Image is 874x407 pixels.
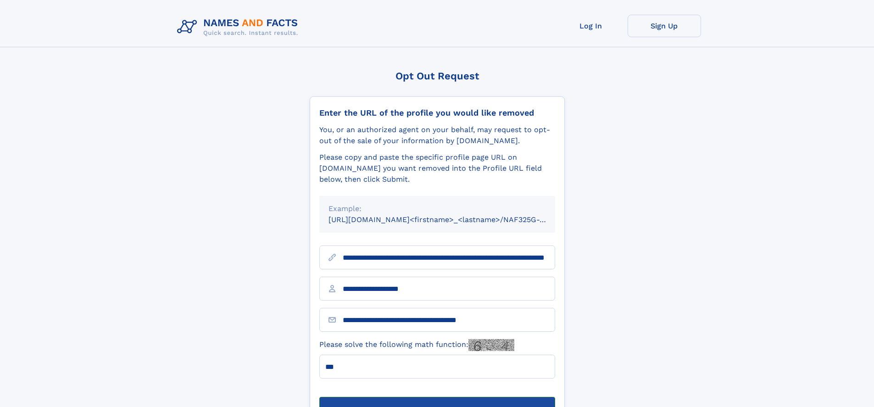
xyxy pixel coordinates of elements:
[328,203,546,214] div: Example:
[554,15,628,37] a: Log In
[310,70,565,82] div: Opt Out Request
[319,124,555,146] div: You, or an authorized agent on your behalf, may request to opt-out of the sale of your informatio...
[173,15,306,39] img: Logo Names and Facts
[628,15,701,37] a: Sign Up
[319,339,514,351] label: Please solve the following math function:
[328,215,573,224] small: [URL][DOMAIN_NAME]<firstname>_<lastname>/NAF325G-xxxxxxxx
[319,152,555,185] div: Please copy and paste the specific profile page URL on [DOMAIN_NAME] you want removed into the Pr...
[319,108,555,118] div: Enter the URL of the profile you would like removed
